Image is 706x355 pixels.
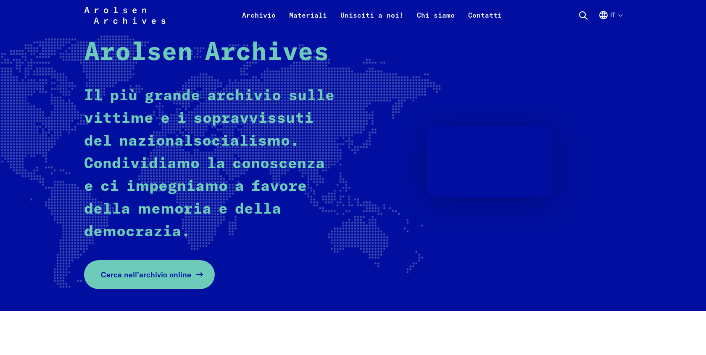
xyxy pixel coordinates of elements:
[235,5,508,25] nav: Primaria
[84,85,338,243] p: Il più grande archivio sulle vittime e i sopravvissuti del nazionalsocialismo. Condividiamo la co...
[235,10,282,30] a: Archivio
[334,10,410,30] a: Unisciti a noi!
[84,260,215,289] a: Cerca nell’archivio online
[410,10,461,30] a: Chi siamo
[282,10,334,30] a: Materiali
[461,10,508,30] a: Contatti
[84,40,329,65] strong: Arolsen Archives
[101,269,191,280] span: Cerca nell’archivio online
[598,10,622,30] button: Italiano, selezione lingua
